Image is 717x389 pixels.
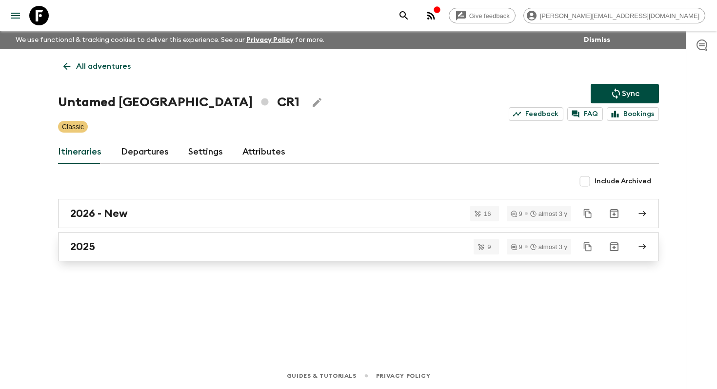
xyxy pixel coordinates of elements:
h1: Untamed [GEOGRAPHIC_DATA] CR1 [58,93,299,112]
p: We use functional & tracking cookies to deliver this experience. See our for more. [12,31,328,49]
a: Give feedback [449,8,516,23]
button: Edit Adventure Title [307,93,327,112]
button: Dismiss [581,33,613,47]
a: Settings [188,140,223,164]
a: Guides & Tutorials [287,370,357,381]
button: Duplicate [579,205,597,222]
div: almost 3 y [530,211,567,217]
h2: 2026 - New [70,207,128,220]
p: Sync [622,88,639,99]
div: almost 3 y [530,244,567,250]
div: [PERSON_NAME][EMAIL_ADDRESS][DOMAIN_NAME] [523,8,705,23]
p: Classic [62,122,84,132]
p: All adventures [76,60,131,72]
span: Include Archived [595,176,651,186]
a: FAQ [567,107,603,121]
span: [PERSON_NAME][EMAIL_ADDRESS][DOMAIN_NAME] [535,12,705,19]
a: Privacy Policy [246,37,294,43]
a: All adventures [58,57,136,76]
div: 9 [511,211,522,217]
button: search adventures [394,6,414,25]
span: 16 [478,211,497,217]
a: 2026 - New [58,199,659,228]
button: Archive [604,237,624,256]
button: Sync adventure departures to the booking engine [591,84,659,103]
span: 9 [481,244,497,250]
button: Archive [604,204,624,223]
a: 2025 [58,232,659,261]
div: 9 [511,244,522,250]
a: Bookings [607,107,659,121]
span: Give feedback [464,12,515,19]
a: Departures [121,140,169,164]
a: Attributes [242,140,285,164]
h2: 2025 [70,240,95,253]
a: Itineraries [58,140,101,164]
a: Privacy Policy [376,370,430,381]
a: Feedback [509,107,563,121]
button: menu [6,6,25,25]
button: Duplicate [579,238,597,255]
